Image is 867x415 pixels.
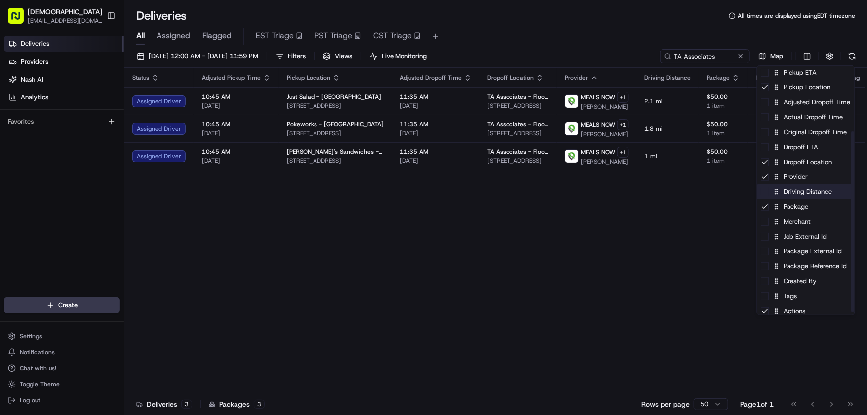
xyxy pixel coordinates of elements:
img: Nash [10,10,30,30]
p: Welcome 👋 [10,40,181,56]
div: Adjusted Dropoff Time [757,95,855,110]
div: 💻 [84,145,92,153]
div: Driving Distance [757,184,855,199]
a: Powered byPylon [70,168,120,176]
input: Clear [26,64,164,75]
div: Dropoff Location [757,155,855,169]
div: Actual Dropoff Time [757,110,855,125]
div: Package Reference Id [757,259,855,274]
div: Start new chat [34,95,163,105]
span: Pylon [99,168,120,176]
button: Start new chat [169,98,181,110]
span: API Documentation [94,144,159,154]
a: 📗Knowledge Base [6,140,80,158]
div: Pickup ETA [757,65,855,80]
div: Package External Id [757,244,855,259]
div: Original Dropoff Time [757,125,855,140]
div: Merchant [757,214,855,229]
div: Actions [757,304,855,319]
img: 1736555255976-a54dd68f-1ca7-489b-9aae-adbdc363a1c4 [10,95,28,113]
div: We're available if you need us! [34,105,126,113]
div: Dropoff ETA [757,140,855,155]
div: Job External Id [757,229,855,244]
div: Tags [757,289,855,304]
div: Package [757,199,855,214]
div: 📗 [10,145,18,153]
div: Pickup Location [757,80,855,95]
div: Created By [757,274,855,289]
a: 💻API Documentation [80,140,163,158]
div: Provider [757,169,855,184]
span: Knowledge Base [20,144,76,154]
